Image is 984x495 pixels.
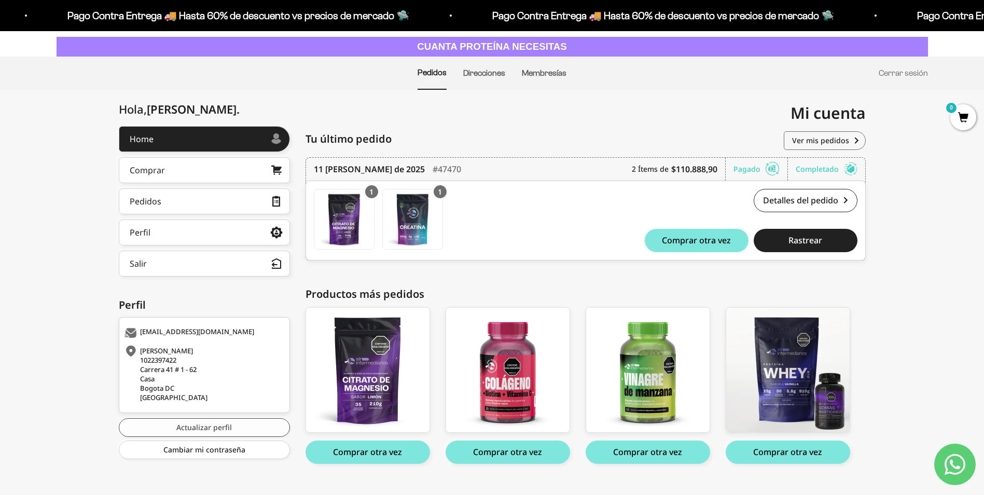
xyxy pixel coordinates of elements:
[130,166,165,174] div: Comprar
[446,441,570,464] button: Comprar otra vez
[383,189,442,249] img: Translation missing: es.Creatina Monohidrato
[950,113,976,124] a: 0
[632,158,726,181] div: 2 Ítems de
[119,157,290,183] a: Comprar
[306,307,430,433] a: Citrato de Magnesio - Sabor Limón
[382,189,443,250] a: Creatina Monohidrato
[586,308,710,432] img: vinagre_01_e14851ce-bbad-442a-98f3-7589f5b7d8c6_large.png
[119,297,290,313] div: Perfil
[662,236,731,244] span: Comprar otra vez
[463,68,505,77] a: Direcciones
[119,219,290,245] a: Perfil
[446,308,570,432] img: colageno_01_47cb8e16-72be-4f77-8cfb-724b1e483a19_large.png
[446,307,570,433] a: Gomas con Colageno + Biotina + Vitamina C
[119,441,290,459] a: Cambiar mi contraseña
[365,185,378,198] div: 1
[671,163,717,175] b: $110.888,90
[57,37,928,57] a: CUANTA PROTEÍNA NECESITAS
[314,189,374,249] img: Translation missing: es.Citrato de Magnesio - Sabor Limón
[726,308,850,432] img: Whey_Gomas_large.png
[65,7,407,24] p: Pago Contra Entrega 🚚 Hasta 60% de descuento vs precios de mercado 🛸
[306,286,866,302] div: Productos más pedidos
[119,126,290,152] a: Home
[490,7,832,24] p: Pago Contra Entrega 🚚 Hasta 60% de descuento vs precios de mercado 🛸
[945,102,958,114] mark: 0
[586,441,710,464] button: Comprar otra vez
[726,307,850,433] a: Combo Proteína Whey + Gomas Funcionales - Vainilla / Multivitamínicos
[796,158,857,181] div: Completado
[645,229,749,252] button: Comprar otra vez
[147,101,240,117] span: [PERSON_NAME]
[791,102,866,123] span: Mi cuenta
[418,68,447,77] a: Pedidos
[119,188,290,214] a: Pedidos
[726,441,850,464] button: Comprar otra vez
[130,228,150,237] div: Perfil
[306,131,392,147] span: Tu último pedido
[754,189,857,212] a: Detalles del pedido
[754,229,857,252] button: Rastrear
[306,308,429,432] img: citrato_front_large.png
[119,103,240,116] div: Hola,
[314,163,425,175] time: 11 [PERSON_NAME] de 2025
[124,328,282,338] div: [EMAIL_ADDRESS][DOMAIN_NAME]
[119,251,290,277] button: Salir
[130,259,147,268] div: Salir
[433,158,461,181] div: #47470
[879,68,928,77] a: Cerrar sesión
[119,418,290,437] a: Actualizar perfil
[314,189,375,250] a: Citrato de Magnesio - Sabor Limón
[124,346,282,402] div: [PERSON_NAME] 1022397422 Carrera 41 # 1 - 62 Casa Bogota DC [GEOGRAPHIC_DATA]
[306,441,430,464] button: Comprar otra vez
[130,197,161,205] div: Pedidos
[237,101,240,117] span: .
[130,135,154,143] div: Home
[788,236,822,244] span: Rastrear
[784,131,866,150] a: Ver mis pedidos
[417,41,567,52] strong: CUANTA PROTEÍNA NECESITAS
[733,158,788,181] div: Pagado
[434,185,447,198] div: 1
[586,307,710,433] a: Gomas con Vinagre de Manzana
[522,68,566,77] a: Membresías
